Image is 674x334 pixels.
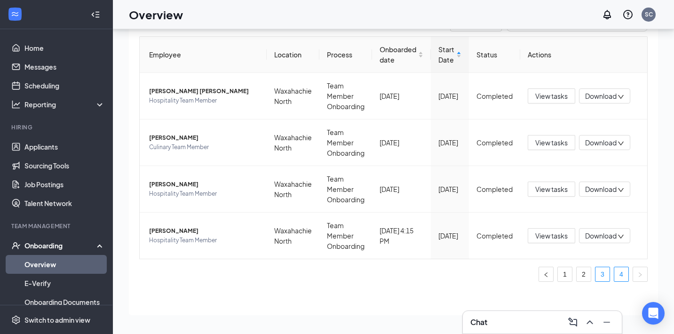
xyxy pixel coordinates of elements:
[149,133,259,143] span: [PERSON_NAME]
[319,37,372,73] th: Process
[438,44,454,65] span: Start Date
[585,231,617,241] span: Download
[618,94,624,100] span: down
[149,180,259,189] span: [PERSON_NAME]
[476,91,513,101] div: Completed
[642,302,665,325] div: Open Intercom Messenger
[535,137,568,148] span: View tasks
[528,135,575,150] button: View tasks
[633,267,648,282] button: right
[24,255,105,274] a: Overview
[24,76,105,95] a: Scheduling
[319,119,372,166] td: Team Member Onboarding
[24,137,105,156] a: Applicants
[11,241,21,250] svg: UserCheck
[24,175,105,194] a: Job Postings
[380,225,423,246] div: [DATE] 4:15 PM
[24,293,105,311] a: Onboarding Documents
[618,233,624,240] span: down
[11,315,21,325] svg: Settings
[267,73,319,119] td: Waxahachie North
[585,138,617,148] span: Download
[140,37,267,73] th: Employee
[618,187,624,193] span: down
[380,184,423,194] div: [DATE]
[535,184,568,194] span: View tasks
[618,140,624,147] span: down
[599,315,614,330] button: Minimize
[539,267,554,282] li: Previous Page
[528,182,575,197] button: View tasks
[470,317,487,327] h3: Chat
[438,91,461,101] div: [DATE]
[24,100,105,109] div: Reporting
[380,44,416,65] span: Onboarded date
[438,184,461,194] div: [DATE]
[543,272,549,278] span: left
[585,184,617,194] span: Download
[438,231,461,241] div: [DATE]
[24,194,105,213] a: Talent Network
[319,166,372,213] td: Team Member Onboarding
[129,7,183,23] h1: Overview
[565,315,580,330] button: ComposeMessage
[24,274,105,293] a: E-Verify
[582,315,597,330] button: ChevronUp
[476,231,513,241] div: Completed
[149,189,259,199] span: Hospitality Team Member
[557,267,572,282] li: 1
[267,119,319,166] td: Waxahachie North
[10,9,20,19] svg: WorkstreamLogo
[380,91,423,101] div: [DATE]
[380,137,423,148] div: [DATE]
[528,88,575,103] button: View tasks
[24,39,105,57] a: Home
[149,226,259,236] span: [PERSON_NAME]
[539,267,554,282] button: left
[645,10,653,18] div: SC
[584,317,595,328] svg: ChevronUp
[149,87,259,96] span: [PERSON_NAME] [PERSON_NAME]
[558,267,572,281] a: 1
[24,315,90,325] div: Switch to admin view
[267,37,319,73] th: Location
[567,317,579,328] svg: ComposeMessage
[595,267,610,282] li: 3
[11,222,103,230] div: Team Management
[267,166,319,213] td: Waxahachie North
[622,9,634,20] svg: QuestionInfo
[24,241,97,250] div: Onboarding
[595,267,610,281] a: 3
[267,213,319,259] td: Waxahachie North
[614,267,628,281] a: 4
[602,9,613,20] svg: Notifications
[319,213,372,259] td: Team Member Onboarding
[149,143,259,152] span: Culinary Team Member
[149,236,259,245] span: Hospitality Team Member
[601,317,612,328] svg: Minimize
[520,37,647,73] th: Actions
[469,37,520,73] th: Status
[91,10,100,19] svg: Collapse
[24,57,105,76] a: Messages
[149,96,259,105] span: Hospitality Team Member
[535,231,568,241] span: View tasks
[633,267,648,282] li: Next Page
[614,267,629,282] li: 4
[11,123,103,131] div: Hiring
[528,228,575,243] button: View tasks
[585,91,617,101] span: Download
[577,267,591,281] a: 2
[476,137,513,148] div: Completed
[438,137,461,148] div: [DATE]
[372,37,431,73] th: Onboarded date
[535,91,568,101] span: View tasks
[11,100,21,109] svg: Analysis
[319,73,372,119] td: Team Member Onboarding
[576,267,591,282] li: 2
[24,156,105,175] a: Sourcing Tools
[637,272,643,278] span: right
[476,184,513,194] div: Completed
